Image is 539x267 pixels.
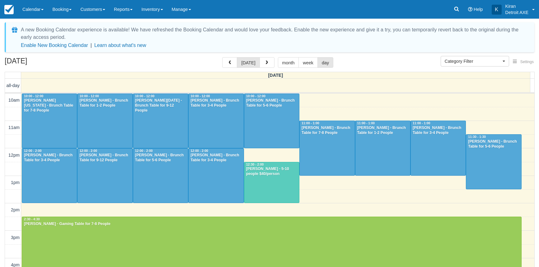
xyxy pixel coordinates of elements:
a: 10:00 - 12:00[PERSON_NAME][US_STATE] - Brunch Table for 7-8 People [22,94,77,148]
span: 12:30 - 2:00 [246,163,264,166]
a: 12:00 - 2:00[PERSON_NAME] - Brunch Table for 3-4 People [22,148,77,203]
div: [PERSON_NAME] - Brunch Table for 7-8 People [301,126,353,136]
a: 10:00 - 12:00[PERSON_NAME][DATE] - Brunch Table for 9-12 People [133,94,188,148]
span: 2pm [11,207,20,212]
span: 11:30 - 1:30 [468,135,486,139]
span: 10:00 - 12:00 [79,94,99,98]
span: 12:00 - 2:00 [24,149,42,153]
span: | [91,43,92,48]
a: 11:00 - 1:00[PERSON_NAME] - Brunch Table for 1-2 People [355,121,410,175]
span: 1pm [11,180,20,185]
div: [PERSON_NAME][DATE] - Brunch Table for 9-12 People [135,98,186,113]
a: 10:00 - 12:00[PERSON_NAME] - Brunch Table for 3-4 People [188,94,244,148]
p: Detroit AXE [505,9,528,16]
div: [PERSON_NAME] - Brunch Table for 5-6 People [135,153,186,163]
div: [PERSON_NAME] - 5-10 people $40/person [246,167,298,177]
span: 10:00 - 12:00 [246,94,265,98]
span: 12:00 - 2:00 [135,149,153,153]
div: [PERSON_NAME] - Brunch Table for 1-2 People [79,98,131,108]
span: [DATE] [268,73,283,78]
div: [PERSON_NAME] - Brunch Table for 3-4 People [24,153,75,163]
span: Category Filter [445,58,501,64]
div: [PERSON_NAME] - Brunch Table for 5-6 People [468,139,519,149]
button: week [298,57,318,68]
span: 10:00 - 12:00 [190,94,210,98]
div: [PERSON_NAME] - Gaming Table for 7-8 People [24,222,520,227]
div: [PERSON_NAME][US_STATE] - Brunch Table for 7-8 People [24,98,75,113]
a: 11:30 - 1:30[PERSON_NAME] - Brunch Table for 5-6 People [466,134,521,189]
div: [PERSON_NAME] - Brunch Table for 9-12 People [79,153,131,163]
div: [PERSON_NAME] - Brunch Table for 3-4 People [412,126,464,136]
a: 11:00 - 1:00[PERSON_NAME] - Brunch Table for 7-8 People [299,121,355,175]
a: Learn about what's new [94,43,146,48]
a: 11:00 - 1:00[PERSON_NAME] - Brunch Table for 3-4 People [410,121,466,175]
img: checkfront-main-nav-mini-logo.png [4,5,14,14]
span: 12:00 - 2:00 [190,149,208,153]
div: A new Booking Calendar experience is available! We have refreshed the Booking Calendar and would ... [21,26,527,41]
div: K [492,5,502,15]
span: 10:00 - 12:00 [24,94,43,98]
a: 10:00 - 12:00[PERSON_NAME] - Brunch Table for 1-2 People [77,94,133,148]
span: 11:00 - 1:00 [413,122,430,125]
span: 10am [8,98,20,103]
a: 12:00 - 2:00[PERSON_NAME] - Brunch Table for 5-6 People [133,148,188,203]
a: 10:00 - 12:00[PERSON_NAME] - Brunch Table for 5-6 People [244,94,299,148]
button: Category Filter [441,56,509,67]
span: Settings [520,60,534,64]
button: Settings [509,58,537,67]
h2: [DATE] [5,57,83,69]
div: [PERSON_NAME] - Brunch Table for 3-4 People [190,153,242,163]
span: 10:00 - 12:00 [135,94,154,98]
button: Enable New Booking Calendar [21,42,88,48]
a: 12:00 - 2:00[PERSON_NAME] - Brunch Table for 3-4 People [188,148,244,203]
span: 12pm [8,153,20,158]
i: Help [468,7,472,12]
span: Help [474,7,483,12]
a: 12:30 - 2:00[PERSON_NAME] - 5-10 people $40/person [244,162,299,203]
span: 11am [8,125,20,130]
span: 11:00 - 1:00 [302,122,319,125]
a: 12:00 - 2:00[PERSON_NAME] - Brunch Table for 9-12 People [77,148,133,203]
div: [PERSON_NAME] - Brunch Table for 1-2 People [357,126,409,136]
button: day [317,57,333,68]
span: 2:30 - 4:30 [24,218,40,221]
div: [PERSON_NAME] - Brunch Table for 5-6 People [246,98,298,108]
span: 12:00 - 2:00 [79,149,97,153]
div: [PERSON_NAME] - Brunch Table for 3-4 People [190,98,242,108]
p: Kiran [505,3,528,9]
span: all-day [7,83,20,88]
span: 11:00 - 1:00 [357,122,375,125]
button: [DATE] [237,57,260,68]
button: month [278,57,299,68]
span: 3pm [11,235,20,240]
